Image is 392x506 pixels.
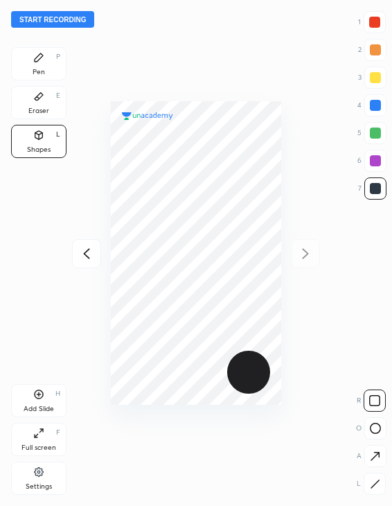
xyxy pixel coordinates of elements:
img: logo.38c385cc.svg [122,112,173,120]
div: 7 [358,177,386,200]
div: Full screen [21,444,56,451]
div: 1 [358,11,386,33]
div: L [357,473,386,495]
div: 6 [357,150,386,172]
div: F [56,429,60,436]
div: Settings [26,483,52,490]
div: L [56,131,60,138]
div: Pen [33,69,45,76]
div: H [55,390,60,397]
div: P [56,53,60,60]
div: R [357,390,386,412]
div: Add Slide [24,405,54,412]
div: 5 [357,122,386,144]
div: Shapes [27,146,51,153]
div: 2 [358,39,386,61]
div: A [357,445,386,467]
div: E [56,92,60,99]
div: O [356,417,386,439]
div: 3 [358,67,386,89]
div: 4 [357,94,386,116]
button: Start recording [11,11,94,28]
div: Eraser [28,107,49,114]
